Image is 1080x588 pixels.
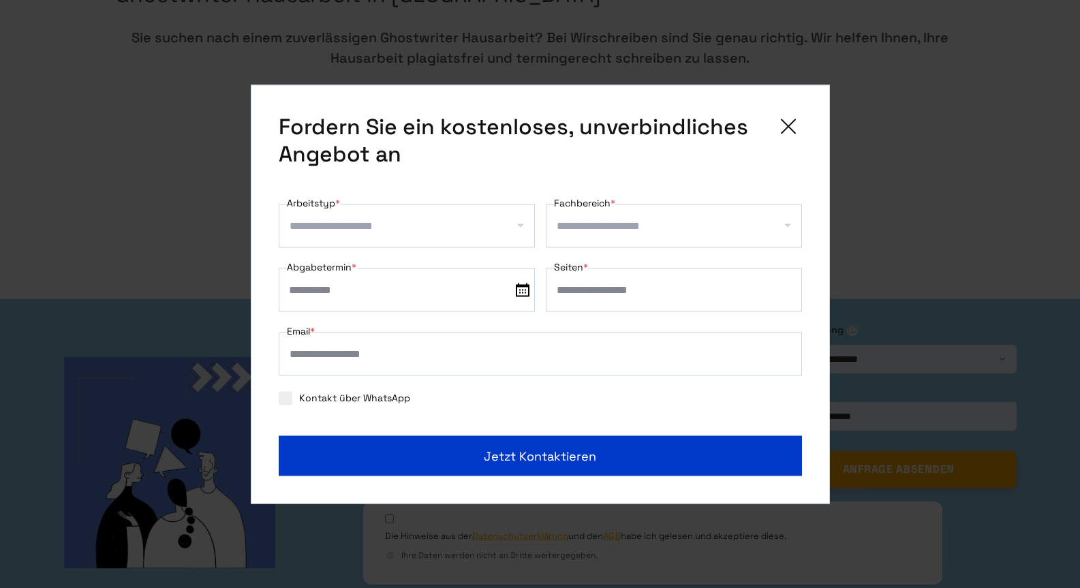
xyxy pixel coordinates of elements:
span: Jetzt kontaktieren [484,446,596,465]
label: Abgabetermin [287,258,356,275]
button: Jetzt kontaktieren [279,435,802,476]
label: Arbeitstyp [287,194,340,211]
label: Kontakt über WhatsApp [279,391,410,403]
label: Email [287,322,315,339]
input: date [279,268,535,311]
label: Seiten [554,258,588,275]
span: Fordern Sie ein kostenloses, unverbindliches Angebot an [279,112,764,167]
img: date [516,283,529,296]
label: Fachbereich [554,194,615,211]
